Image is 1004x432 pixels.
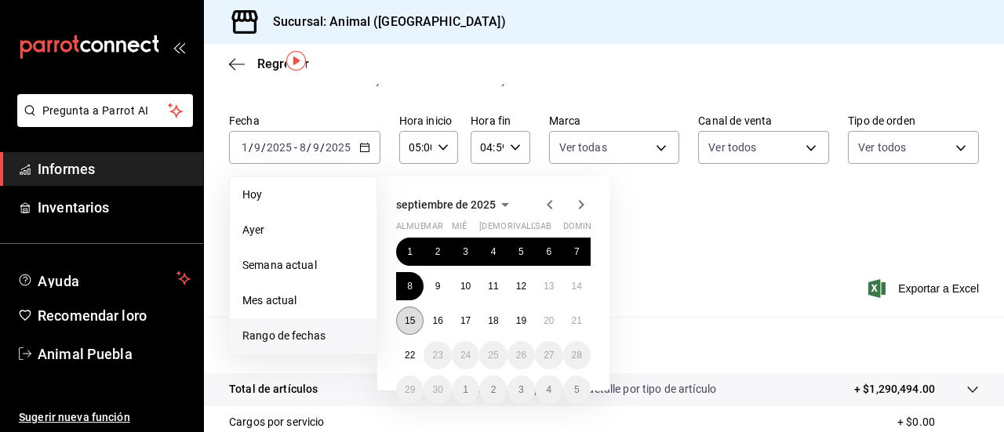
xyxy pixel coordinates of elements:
abbr: 30 de septiembre de 2025 [432,384,442,395]
font: rivalizar [507,221,551,231]
button: 20 de septiembre de 2025 [535,307,562,335]
button: abrir_cajón_menú [173,41,185,53]
font: 3 [518,384,524,395]
abbr: 4 de septiembre de 2025 [491,246,497,257]
button: 2 de septiembre de 2025 [424,238,451,266]
abbr: 28 de septiembre de 2025 [572,350,582,361]
font: almuerzo [396,221,442,231]
abbr: sábado [535,221,551,238]
abbr: 22 de septiembre de 2025 [405,350,415,361]
font: Exportar a Excel [898,282,979,295]
abbr: 29 de septiembre de 2025 [405,384,415,395]
font: / [307,141,311,154]
font: Marca [549,114,581,127]
font: 16 [432,315,442,326]
abbr: 19 de septiembre de 2025 [516,315,526,326]
font: 1 [407,246,413,257]
button: Marcador de información sobre herramientas [286,51,306,71]
abbr: 26 de septiembre de 2025 [516,350,526,361]
font: 21 [572,315,582,326]
button: 1 de septiembre de 2025 [396,238,424,266]
font: dominio [563,221,601,231]
abbr: 1 de octubre de 2025 [463,384,468,395]
font: Inventarios [38,199,109,216]
font: 13 [544,281,554,292]
button: 30 de septiembre de 2025 [424,376,451,404]
font: 22 [405,350,415,361]
font: Tipo de orden [848,114,915,127]
font: 15 [405,315,415,326]
button: 13 de septiembre de 2025 [535,272,562,300]
font: Canal de venta [698,114,772,127]
button: 10 de septiembre de 2025 [452,272,479,300]
button: 29 de septiembre de 2025 [396,376,424,404]
abbr: 5 de octubre de 2025 [574,384,580,395]
abbr: 23 de septiembre de 2025 [432,350,442,361]
font: Cargos por servicio [229,416,325,428]
button: 19 de septiembre de 2025 [507,307,535,335]
button: 2 de octubre de 2025 [479,376,507,404]
font: / [261,141,266,154]
abbr: 9 de septiembre de 2025 [435,281,441,292]
abbr: 5 de septiembre de 2025 [518,246,524,257]
abbr: 3 de septiembre de 2025 [463,246,468,257]
button: 16 de septiembre de 2025 [424,307,451,335]
button: 8 de septiembre de 2025 [396,272,424,300]
font: + $1,290,494.00 [854,383,935,395]
font: Sugerir nueva función [19,411,130,423]
abbr: viernes [507,221,551,238]
button: 25 de septiembre de 2025 [479,341,507,369]
button: 11 de septiembre de 2025 [479,272,507,300]
font: Ayer [242,223,265,236]
button: 17 de septiembre de 2025 [452,307,479,335]
abbr: 21 de septiembre de 2025 [572,315,582,326]
font: mar [424,221,442,231]
font: Hoy [242,188,262,201]
button: 18 de septiembre de 2025 [479,307,507,335]
font: 14 [572,281,582,292]
font: 4 [491,246,497,257]
button: 3 de octubre de 2025 [507,376,535,404]
abbr: 11 de septiembre de 2025 [488,281,498,292]
font: / [320,141,325,154]
font: 20 [544,315,554,326]
button: 22 de septiembre de 2025 [396,341,424,369]
font: 11 [488,281,498,292]
font: Sucursal: Animal ([GEOGRAPHIC_DATA]) [273,14,506,29]
font: 30 [432,384,442,395]
button: 28 de septiembre de 2025 [563,341,591,369]
abbr: 27 de septiembre de 2025 [544,350,554,361]
font: Pregunta a Parrot AI [42,104,149,117]
abbr: 25 de septiembre de 2025 [488,350,498,361]
font: 8 [407,281,413,292]
font: 27 [544,350,554,361]
abbr: 18 de septiembre de 2025 [488,315,498,326]
font: Semana actual [242,259,317,271]
button: 6 de septiembre de 2025 [535,238,562,266]
input: -- [312,141,320,154]
input: -- [299,141,307,154]
a: Pregunta a Parrot AI [11,114,193,130]
abbr: 16 de septiembre de 2025 [432,315,442,326]
font: 2 [491,384,497,395]
font: 24 [460,350,471,361]
input: ---- [325,141,351,154]
abbr: 17 de septiembre de 2025 [460,315,471,326]
font: 17 [460,315,471,326]
input: ---- [266,141,293,154]
button: 26 de septiembre de 2025 [507,341,535,369]
abbr: 12 de septiembre de 2025 [516,281,526,292]
button: 4 de octubre de 2025 [535,376,562,404]
font: 4 [546,384,551,395]
button: 12 de septiembre de 2025 [507,272,535,300]
font: 5 [518,246,524,257]
button: 5 de octubre de 2025 [563,376,591,404]
abbr: 14 de septiembre de 2025 [572,281,582,292]
font: 25 [488,350,498,361]
button: Pregunta a Parrot AI [17,94,193,127]
font: [DEMOGRAPHIC_DATA] [479,221,572,231]
button: 21 de septiembre de 2025 [563,307,591,335]
font: Regresar [257,56,309,71]
font: 10 [460,281,471,292]
font: Ver todos [858,141,906,154]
